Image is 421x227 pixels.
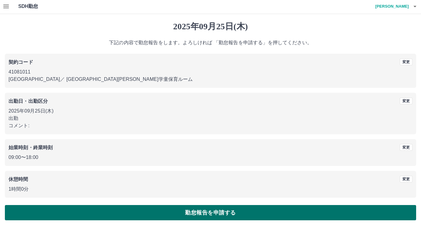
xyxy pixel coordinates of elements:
p: コメント: [9,122,412,129]
button: 変更 [400,59,412,65]
button: 変更 [400,144,412,151]
p: 09:00 〜 18:00 [9,154,412,161]
b: 出勤日・出勤区分 [9,99,48,104]
p: 出勤 [9,115,412,122]
h1: 2025年09月25日(木) [5,21,416,32]
p: 1時間0分 [9,186,412,193]
button: 変更 [400,176,412,182]
b: 休憩時間 [9,177,28,182]
b: 始業時刻・終業時刻 [9,145,53,150]
button: 勤怠報告を申請する [5,205,416,220]
button: 変更 [400,98,412,104]
p: 下記の内容で勤怠報告をします。よろしければ 「勤怠報告を申請する」を押してください。 [5,39,416,46]
p: 41081011 [9,68,412,76]
p: [GEOGRAPHIC_DATA] ／ [GEOGRAPHIC_DATA][PERSON_NAME]学童保育ルーム [9,76,412,83]
p: 2025年09月25日(木) [9,107,412,115]
b: 契約コード [9,59,33,65]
